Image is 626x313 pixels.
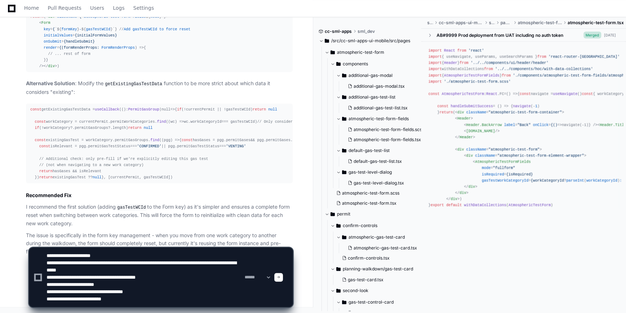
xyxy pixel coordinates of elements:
[489,147,540,151] span: "atmospheric-test-form"
[460,60,469,65] span: from
[428,60,442,65] span: import
[179,27,191,31] span: reset
[342,92,346,101] svg: Directory
[446,203,462,207] span: default
[495,66,593,71] span: '../../components/hoc/with-data-collections'
[455,116,473,120] span: < >
[457,147,464,151] span: div
[486,91,498,96] span: React
[457,116,470,120] span: Header
[428,54,442,58] span: import
[451,196,457,201] span: div
[342,146,346,155] svg: Directory
[548,54,620,58] span: 'react-router-[GEOGRAPHIC_DATA]'
[35,125,39,130] span: if
[345,156,424,166] button: default-gas-test-list.tsx
[226,144,246,148] span: 'VENTING'
[354,83,405,89] span: additional-gas-modal.tsx
[439,19,483,25] span: cc-sml-apps-ui-mobile
[330,48,335,56] svg: Directory
[330,58,428,69] button: components
[345,103,424,113] button: additional-gas-test-list.tsx
[354,126,424,132] span: atmospheric-test-form-fields.scss
[466,153,473,157] span: div
[253,107,266,111] span: return
[157,119,166,123] span: find
[568,19,624,25] span: atmospheric-test-form.tsx
[482,165,491,170] span: mode
[86,27,110,31] span: gasTestWCId
[444,79,511,83] span: './atmospheric-test-form.scss'
[93,175,102,179] span: null
[39,169,53,173] span: return
[30,14,191,68] span: { // ... rest of form }} />
[88,144,130,148] span: permitGasTestStatus
[506,171,533,176] span: {isRequired}
[75,33,117,37] span: {initialFormValues}
[342,190,399,196] span: atmospheric-test-form.scss
[44,45,57,49] span: render
[101,45,135,49] span: FormRenderProps
[59,45,99,49] span: {(formRenderProps:
[132,27,157,31] span: gasTestWCId
[457,48,466,52] span: from
[336,91,428,103] button: additional-gas-test-list
[497,153,584,157] span: "atmospheric-test-form-element-wrapper"
[464,153,586,157] span: < = >
[166,27,177,31] span: force
[26,80,75,86] strong: Alternative Solution
[128,125,141,130] span: return
[354,180,404,186] span: gas-test-level-dialog.tsx
[464,203,506,207] span: withDataCollections
[181,138,193,142] span: const
[177,107,181,111] span: if
[349,72,393,78] span: additional-gas-modal
[475,153,495,157] span: className
[553,91,577,96] span: useNavigate
[170,119,175,123] span: wc
[446,196,460,201] span: </ >
[466,110,486,114] span: className
[30,7,288,69] div: ( )
[226,138,250,142] span: permitGases
[191,119,222,123] span: workCategoryId
[162,138,179,142] span: ( ) =>
[437,104,448,108] span: const
[325,36,329,45] svg: Directory
[500,91,504,96] span: FC
[500,19,512,25] span: pages
[428,91,439,96] span: const
[168,119,184,123] span: ( ) =>
[537,54,546,58] span: from
[349,147,390,153] span: default-gas-test-list
[436,32,563,38] div: AB#9999 Prod deployment from UAT including no auth token
[53,27,55,31] span: {
[345,124,424,134] button: atmospheric-test-form-fields.scss
[457,110,464,114] span: div
[26,79,293,96] p: : Modify the function to be more strict about which data it considers "existing":
[336,231,422,243] button: atmospheric-gas-test-card
[349,116,409,121] span: atmospheric-test-form-fields
[144,125,153,130] span: null
[337,211,350,217] span: permit
[428,47,619,208] div: { useNavigate, useParams, useSearchParams } { } withDataCollections { } : . = { navigate = () { w...
[566,178,584,182] span: parseInt
[30,20,191,49] span: < = `${ } ${ }`} // = = = ) =>
[26,191,293,199] h2: Recommended Fix
[44,27,50,31] span: key
[26,231,293,256] p: The issue is specifically in the form key management - when you move from one work category to an...
[342,114,346,123] svg: Directory
[325,208,422,219] button: permit
[64,39,95,43] span: {handleSubmit}
[502,73,511,77] span: from
[349,94,395,100] span: additional-gas-test-list
[330,209,335,218] svg: Directory
[24,6,39,10] span: Home
[506,91,517,96] span: () =>
[439,110,453,114] span: return
[604,32,616,38] div: [DATE]
[508,203,551,207] span: AtmosphericTestForm
[325,28,352,34] span: cc-sml-apps
[110,119,155,123] span: permitWorkCategories
[466,147,486,151] span: className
